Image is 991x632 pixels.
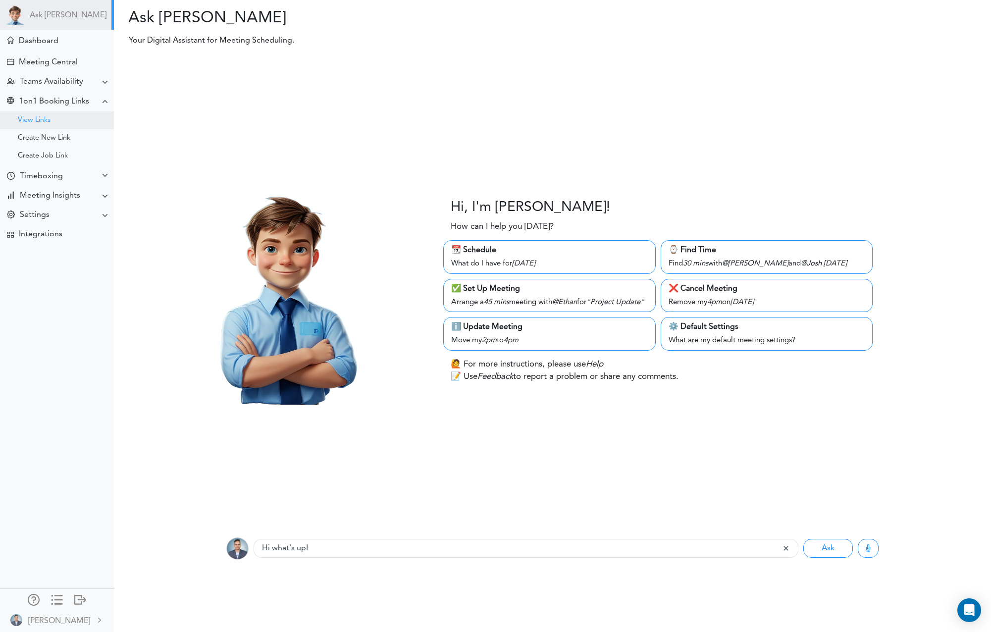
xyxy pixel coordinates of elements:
[19,97,89,106] div: 1on1 Booking Links
[28,594,40,604] div: Manage Members and Externals
[451,358,603,371] p: 🙋 For more instructions, please use
[121,9,545,28] h2: Ask [PERSON_NAME]
[669,256,865,270] div: Find with and
[7,172,15,181] div: Time Your Goals
[552,299,577,306] i: @Ethan
[957,598,981,622] div: Open Intercom Messenger
[7,37,14,44] div: Meeting Dashboard
[7,97,14,106] div: Share Meeting Link
[20,77,83,87] div: Teams Availability
[504,337,519,344] i: 4pm
[451,283,647,295] div: ✅ Set Up Meeting
[30,11,106,20] a: Ask [PERSON_NAME]
[484,299,509,306] i: 45 mins
[669,295,865,309] div: Remove my on
[28,615,90,627] div: [PERSON_NAME]
[683,260,708,267] i: 30 mins
[122,35,736,47] p: Your Digital Assistant for Meeting Scheduling.
[19,58,78,67] div: Meeting Central
[51,594,63,608] a: Change side menu
[5,5,25,25] img: Powered by TEAMCAL AI
[451,244,647,256] div: 📆 Schedule
[226,537,249,560] img: BWv8PPf8N0ctf3JvtTlAAAAAASUVORK5CYII=
[10,614,22,626] img: BWv8PPf8N0ctf3JvtTlAAAAAASUVORK5CYII=
[512,260,535,267] i: [DATE]
[669,333,865,347] div: What are my default meeting settings?
[669,283,865,295] div: ❌ Cancel Meeting
[74,594,86,604] div: Log out
[451,200,610,216] h3: Hi, I'm [PERSON_NAME]!
[586,299,644,306] i: "Project Update"
[51,594,63,604] div: Show only icons
[824,260,847,267] i: [DATE]
[451,220,554,233] p: How can I help you [DATE]?
[20,191,80,201] div: Meeting Insights
[451,333,647,347] div: Move my to
[451,256,647,270] div: What do I have for
[20,211,50,220] div: Settings
[803,539,853,558] button: Ask
[28,594,40,608] a: Manage Members and Externals
[707,299,722,306] i: 4pm
[586,360,603,369] i: Help
[730,299,754,306] i: [DATE]
[451,295,647,309] div: Arrange a meeting with for
[7,58,14,65] div: Create Meeting
[477,372,513,381] i: Feedback
[482,337,497,344] i: 2pm
[19,37,58,46] div: Dashboard
[451,321,647,333] div: ℹ️ Update Meeting
[451,370,678,383] p: 📝 Use to report a problem or share any comments.
[18,118,51,123] div: View Links
[722,260,788,267] i: @[PERSON_NAME]
[19,230,62,239] div: Integrations
[669,244,865,256] div: ⌚️ Find Time
[170,178,396,404] img: Theo.png
[801,260,822,267] i: @Josh
[669,321,865,333] div: ⚙️ Default Settings
[18,136,70,141] div: Create New Link
[18,154,68,158] div: Create Job Link
[20,172,63,181] div: Timeboxing
[1,609,113,631] a: [PERSON_NAME]
[7,231,14,238] div: TEAMCAL AI Workflow Apps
